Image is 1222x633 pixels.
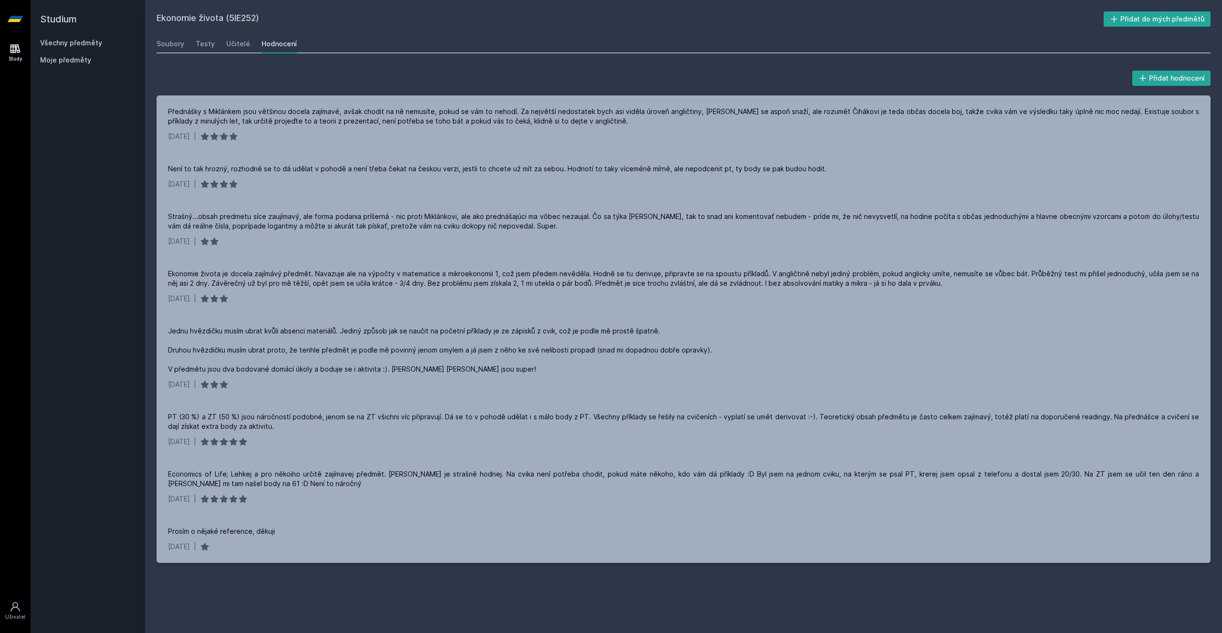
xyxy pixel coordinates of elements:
div: Hodnocení [262,39,297,49]
a: Všechny předměty [40,39,102,47]
div: Učitelé [226,39,250,49]
div: Prosím o nějaké reference, děkuji [168,527,275,536]
a: Učitelé [226,34,250,53]
div: | [194,437,196,446]
a: Hodnocení [262,34,297,53]
div: | [194,294,196,303]
span: Moje předměty [40,55,91,65]
div: Soubory [157,39,184,49]
div: PT (30 %) a ZT (50 %) jsou náročností podobné, jenom se na ZT všichni víc připravují. Dá se to v ... [168,412,1199,431]
div: [DATE] [168,132,190,141]
div: | [194,237,196,246]
a: Testy [196,34,215,53]
div: [DATE] [168,237,190,246]
h2: Ekonomie života (5IE252) [157,11,1104,27]
div: | [194,380,196,389]
a: Uživatel [2,596,29,625]
div: | [194,179,196,189]
div: Ekonomie života je docela zajímávý předmět. Navazuje ale na výpočty v matematice a mikroekonomii ... [168,269,1199,288]
div: [DATE] [168,294,190,303]
button: Přidat hodnocení [1132,71,1211,86]
div: Uživatel [5,613,25,621]
div: Economics of Life; Lehkej a pro někoiho určitě zajímavej předmět. [PERSON_NAME] je strašně hodnej... [168,469,1199,488]
div: Testy [196,39,215,49]
div: Není to tak hrozný, rozhodně se to dá udělat v pohodě a není třeba čekat na českou verzi, jestli ... [168,164,827,174]
div: Strašný...obsah predmetu síce zaujímavý, ale forma podania príšerná - nic proti Miklánkovi, ale a... [168,212,1199,231]
div: Study [9,55,22,62]
a: Soubory [157,34,184,53]
div: [DATE] [168,179,190,189]
div: | [194,494,196,504]
div: [DATE] [168,437,190,446]
div: | [194,132,196,141]
div: [DATE] [168,494,190,504]
div: Přednášky s Miklánkem jsou většinou docela zajímavé, avšak chodit na ně nemusíte, pokud se vám to... [168,107,1199,126]
div: [DATE] [168,542,190,551]
a: Study [2,38,29,67]
button: Přidat do mých předmětů [1104,11,1211,27]
div: Jednu hvězdičku musím ubrat kvůli absenci materiálů. Jediný způsob jak se naučit na početní příkl... [168,326,712,374]
div: [DATE] [168,380,190,389]
div: | [194,542,196,551]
